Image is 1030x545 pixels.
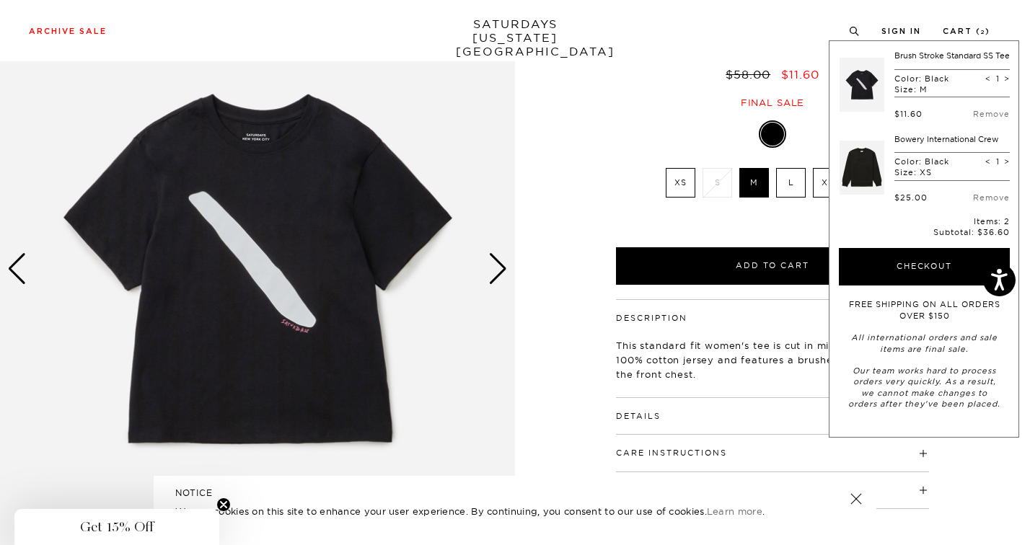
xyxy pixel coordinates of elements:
a: Cart (2) [943,27,990,35]
div: Final sale [614,97,931,109]
a: Learn more [707,505,762,517]
label: M [739,168,769,198]
h5: NOTICE [175,487,855,500]
a: Brush Stroke Standard SS Tee [894,50,1010,61]
p: Color: Black [894,74,949,84]
a: Sign In [881,27,921,35]
a: Remove [973,109,1010,119]
p: Size: XS [894,167,949,177]
em: Our team works hard to process orders very quickly. As a result, we cannot make changes to orders... [848,365,1000,409]
p: We use cookies on this site to enhance your user experience. By continuing, you consent to our us... [175,504,804,518]
div: $11.60 [894,109,923,119]
del: $58.00 [726,67,776,81]
span: < [985,74,991,84]
p: Size: M [894,84,949,94]
a: Bowery International Crew [894,134,998,144]
span: $36.60 [977,227,1010,237]
button: Description [616,314,687,322]
div: Next slide [488,253,508,285]
button: Close teaser [216,497,231,512]
p: Subtotal: [839,227,1010,237]
label: XL [813,168,842,198]
div: $25.00 [894,192,928,203]
div: Previous slide [7,253,27,285]
span: $11.60 [781,67,819,81]
p: This standard fit women's tee is cut in midweight 190gsm 100% cotton jersey and features a brushe... [616,338,929,381]
label: XS [666,168,695,198]
span: < [985,156,991,167]
label: L [776,168,806,198]
button: Details [616,412,661,420]
small: 2 [981,30,985,35]
span: > [1004,156,1010,167]
p: Items: 2 [839,216,1010,226]
p: Color: Black [894,156,949,167]
div: Get 15% OffClose teaser [14,509,219,545]
button: Add to Cart [616,247,929,285]
a: Archive Sale [29,27,107,35]
em: All international orders and sale items are final sale. [851,332,998,353]
a: Remove [973,192,1010,203]
span: Get 15% Off [80,518,154,536]
button: Checkout [839,248,1010,285]
a: SATURDAYS[US_STATE][GEOGRAPHIC_DATA] [456,17,575,58]
span: > [1004,74,1010,84]
button: Care Instructions [616,449,727,457]
p: FREE SHIPPING ON ALL ORDERS OVER $150 [846,299,1003,322]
